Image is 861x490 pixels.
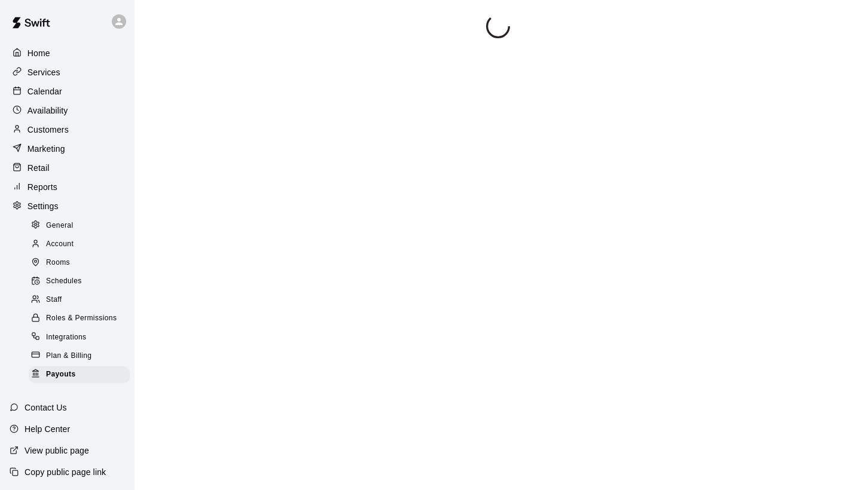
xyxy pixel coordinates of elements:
div: Staff [29,292,130,308]
p: Reports [28,181,57,193]
a: Calendar [10,82,125,100]
p: Copy public page link [25,466,106,478]
div: Schedules [29,273,130,290]
p: Availability [28,105,68,117]
div: Rooms [29,255,130,271]
span: Roles & Permissions [46,313,117,324]
a: Staff [29,291,135,310]
p: Home [28,47,50,59]
span: General [46,220,74,232]
a: Payouts [29,365,135,384]
span: Integrations [46,332,87,344]
p: Retail [28,162,50,174]
p: Services [28,66,60,78]
a: Account [29,235,135,253]
a: Roles & Permissions [29,310,135,328]
div: Roles & Permissions [29,310,130,327]
span: Staff [46,294,62,306]
a: Customers [10,121,125,139]
p: Help Center [25,423,70,435]
a: Schedules [29,272,135,291]
p: Contact Us [25,402,67,414]
a: Marketing [10,140,125,158]
p: Customers [28,124,69,136]
a: Availability [10,102,125,120]
a: Services [10,63,125,81]
a: Home [10,44,125,62]
div: Payouts [29,366,130,383]
a: Settings [10,197,125,215]
div: Account [29,236,130,253]
p: Calendar [28,85,62,97]
p: Settings [28,200,59,212]
span: Schedules [46,275,82,287]
div: Plan & Billing [29,348,130,365]
a: Rooms [29,254,135,272]
span: Plan & Billing [46,350,91,362]
span: Account [46,238,74,250]
a: General [29,216,135,235]
a: Reports [10,178,125,196]
span: Rooms [46,257,70,269]
span: Payouts [46,369,75,381]
p: View public page [25,445,89,457]
a: Retail [10,159,125,177]
div: General [29,218,130,234]
a: Plan & Billing [29,347,135,365]
p: Marketing [28,143,65,155]
a: Integrations [29,328,135,347]
div: Integrations [29,329,130,346]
